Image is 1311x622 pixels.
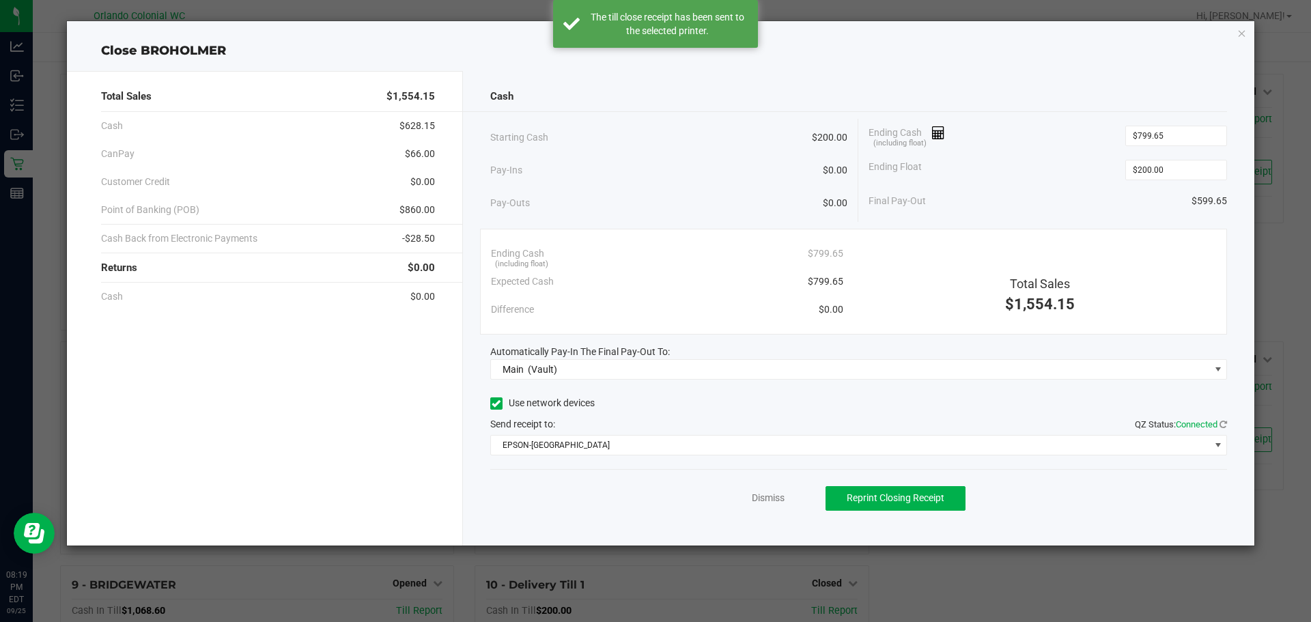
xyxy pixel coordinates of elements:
span: $599.65 [1192,194,1227,208]
span: Total Sales [101,89,152,104]
span: Reprint Closing Receipt [847,492,944,503]
span: $66.00 [405,147,435,161]
span: $0.00 [408,260,435,276]
label: Use network devices [490,396,595,410]
span: (including float) [495,259,548,270]
span: Total Sales [1010,277,1070,291]
span: $799.65 [808,274,843,289]
span: CanPay [101,147,135,161]
span: Ending Cash [869,126,945,146]
span: Cash [101,119,123,133]
span: $0.00 [410,289,435,304]
span: $0.00 [823,196,847,210]
span: $0.00 [823,163,847,178]
span: Cash [101,289,123,304]
span: Difference [491,302,534,317]
iframe: Resource center [14,513,55,554]
span: $0.00 [819,302,843,317]
span: Starting Cash [490,130,548,145]
span: Point of Banking (POB) [101,203,199,217]
span: (Vault) [528,364,557,375]
span: Connected [1176,419,1217,429]
a: Dismiss [752,491,785,505]
span: $200.00 [812,130,847,145]
span: Pay-Ins [490,163,522,178]
span: -$28.50 [402,231,435,246]
span: Main [503,364,524,375]
span: Ending Cash [491,246,544,261]
div: The till close receipt has been sent to the selected printer. [587,10,748,38]
button: Reprint Closing Receipt [826,486,965,511]
span: $1,554.15 [386,89,435,104]
span: Ending Float [869,160,922,180]
span: $0.00 [410,175,435,189]
span: Pay-Outs [490,196,530,210]
span: QZ Status: [1135,419,1227,429]
div: Returns [101,253,435,283]
div: Close BROHOLMER [67,42,1255,60]
span: Customer Credit [101,175,170,189]
span: $860.00 [399,203,435,217]
span: Expected Cash [491,274,554,289]
span: $1,554.15 [1005,296,1075,313]
span: $628.15 [399,119,435,133]
span: Cash Back from Electronic Payments [101,231,257,246]
span: (including float) [873,138,927,150]
span: Automatically Pay-In The Final Pay-Out To: [490,346,670,357]
span: Send receipt to: [490,419,555,429]
span: Cash [490,89,513,104]
span: $799.65 [808,246,843,261]
span: EPSON-[GEOGRAPHIC_DATA] [491,436,1210,455]
span: Final Pay-Out [869,194,926,208]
